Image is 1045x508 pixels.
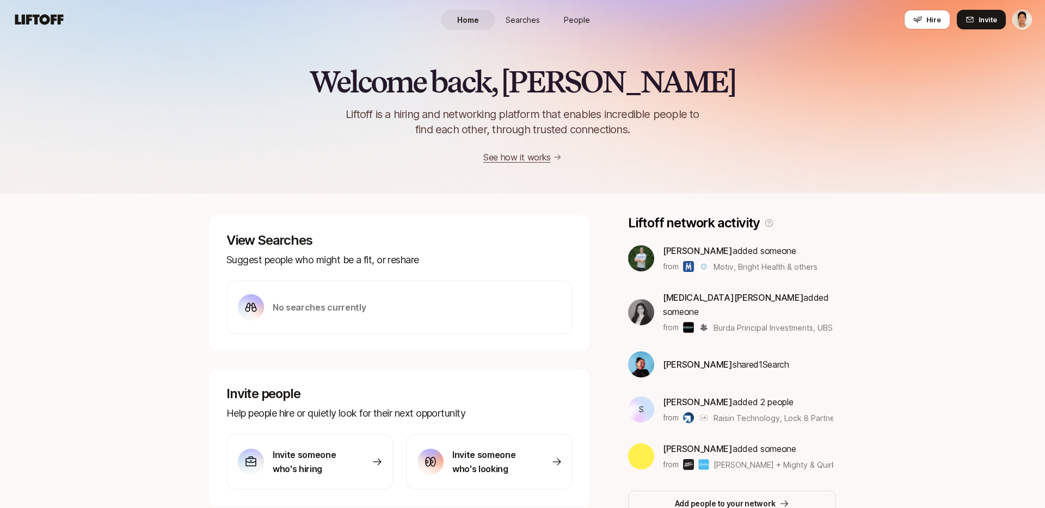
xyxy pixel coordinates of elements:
p: added someone [663,244,817,258]
span: Searches [506,14,540,26]
p: No searches currently [273,300,366,314]
img: Burda Principal Investments [683,322,694,333]
p: Liftoff is a hiring and networking platform that enables incredible people to find each other, th... [328,107,717,137]
img: 678d0f93_288a_41d9_ba69_5248bbad746e.jpg [628,351,654,377]
p: from [663,411,679,424]
span: People [564,14,590,26]
a: Searches [495,10,550,30]
p: S [639,403,644,416]
span: Hire [926,14,941,25]
p: from [663,260,679,273]
span: Home [457,14,479,26]
span: Invite [979,14,997,25]
p: added someone [663,442,833,456]
img: ACg8ocJ2W33J9lXOM5h6IMpbHN7rIx5DgGkktEgTNgsVIsbsMejX_p2LUA=s160-c [628,443,654,469]
img: ea7bbe3f_1305_4a68_bdc7_32b4d67e7afd.jpg [628,299,654,325]
span: [PERSON_NAME] [663,245,733,256]
p: Invite people [226,386,573,401]
a: Home [441,10,495,30]
img: Spry + Mighty [683,459,694,470]
span: [PERSON_NAME] [663,397,733,407]
p: from [663,321,679,334]
span: [PERSON_NAME] + Mighty & Quirky [714,459,833,470]
p: Help people hire or quietly look for their next opportunity [226,406,573,421]
a: See how it works [483,152,551,163]
h2: Welcome back, [PERSON_NAME] [309,65,735,98]
p: from [663,458,679,471]
img: Raisin Technology [683,412,694,423]
p: shared 1 Search [663,357,789,371]
button: Hire [904,10,950,29]
a: People [550,10,604,30]
button: Jeremy Chen [1012,10,1032,29]
p: Invite someone who's hiring [273,448,349,476]
p: Liftoff network activity [628,215,760,231]
p: added someone [663,290,836,319]
img: Jeremy Chen [1013,10,1031,29]
span: [PERSON_NAME] [663,443,733,454]
img: Motiv [683,261,694,272]
span: Motiv, Bright Health & others [714,261,817,272]
span: Burda Principal Investments, UBS & others [714,323,865,332]
button: Invite [957,10,1006,29]
img: Quirky [698,459,709,470]
img: 73313d3b_8b20_4de7_8b9d_be84c5c6a4fe.jpg [628,245,654,271]
img: Bright Health [698,261,709,272]
span: [PERSON_NAME] [663,359,733,370]
p: Invite someone who's looking [452,448,528,476]
span: Raisin Technology, Lock 8 Partners & others [714,413,874,423]
span: [MEDICAL_DATA][PERSON_NAME] [663,292,803,303]
img: Lock 8 Partners [698,412,709,423]
img: UBS [698,322,709,333]
p: View Searches [226,233,573,248]
p: added 2 people [663,395,833,409]
p: Suggest people who might be a fit, or reshare [226,252,573,268]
